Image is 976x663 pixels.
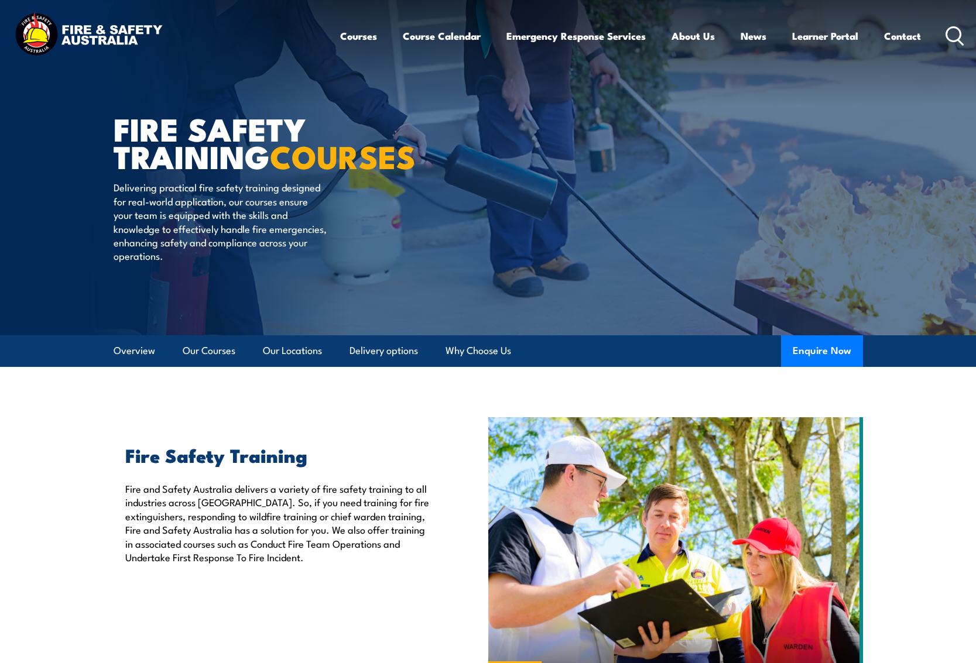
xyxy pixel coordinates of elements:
a: Delivery options [350,335,418,366]
p: Delivering practical fire safety training designed for real-world application, our courses ensure... [114,180,327,262]
h2: Fire Safety Training [125,446,434,463]
a: Contact [884,20,921,51]
a: Our Locations [263,335,322,366]
a: Our Courses [183,335,235,366]
a: About Us [672,20,715,51]
a: Why Choose Us [446,335,511,366]
a: Emergency Response Services [506,20,646,51]
p: Fire and Safety Australia delivers a variety of fire safety training to all industries across [GE... [125,482,434,564]
strong: COURSES [270,131,416,180]
a: Course Calendar [403,20,481,51]
button: Enquire Now [781,335,863,367]
a: Courses [340,20,377,51]
a: Learner Portal [792,20,858,51]
a: News [741,20,766,51]
a: Overview [114,335,155,366]
h1: FIRE SAFETY TRAINING [114,115,403,169]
